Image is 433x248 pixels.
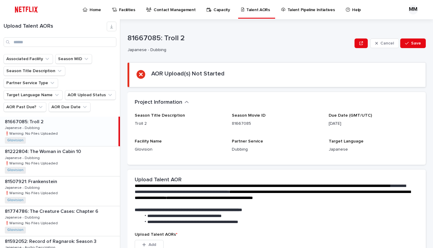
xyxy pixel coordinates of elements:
[232,121,322,127] p: 81667085
[5,220,59,225] p: ❗️Warning: No Files Uploaded
[4,66,65,76] button: Season Title Description
[5,237,98,244] p: 81592052: Record of Ragnarok: Season 3
[232,146,322,153] p: Dubbing
[380,41,394,45] span: Cancel
[408,5,418,14] div: MM
[135,121,225,127] p: Troll 2
[5,190,59,195] p: ❗️Warning: No Files Uploaded
[55,54,92,64] button: Season MID
[4,78,58,88] button: Partner Service Type
[5,130,59,136] p: ❗️Warning: No Files Uploaded
[135,99,182,106] h2: Project Information
[329,121,419,127] p: [DATE]
[4,54,53,64] button: Associated Facility
[5,148,82,155] p: 81222804: The Woman in Cabin 10
[7,168,23,172] a: Glovision
[127,34,352,43] p: 81667085: Troll 2
[5,185,41,190] p: Japanese - Dubbing
[329,146,419,153] p: Japanese
[135,232,177,237] span: Upload Talent AORs
[5,178,58,185] p: 81507921: Frankenstein
[329,113,372,118] span: Due Date (GMT/UTC)
[12,4,41,16] img: ifQbXi3ZQGMSEF7WDB7W
[232,139,263,143] span: Partner Service
[65,90,116,100] button: AOR Upload Status
[149,243,156,247] span: Add
[411,41,421,45] span: Save
[135,99,189,106] button: Project Information
[5,118,45,125] p: 81667085: Troll 2
[135,113,185,118] span: Season Title Description
[5,125,41,130] p: Japanese - Dubbing
[5,160,59,166] p: ❗️Warning: No Files Uploaded
[4,23,107,30] h1: Upload Talent AORs
[7,138,23,142] a: Glovision
[4,90,63,100] button: Target Language Name
[400,38,426,48] button: Save
[5,155,41,160] p: Japanese - Dubbing
[135,139,162,143] span: Facility Name
[135,146,225,153] p: Glovision
[329,139,364,143] span: Target Language
[4,102,46,112] button: AOR Past Due?
[5,207,100,214] p: 81774786: The Creature Cases: Chapter 6
[135,177,182,183] h2: Upload Talent AOR
[151,70,225,77] h2: AOR Upload(s) Not Started
[49,102,91,112] button: AOR Due Date
[370,38,399,48] button: Cancel
[5,214,41,220] p: Japanese - Dubbing
[232,113,266,118] span: Season Movie ID
[7,228,23,232] a: Glovision
[7,198,23,202] a: Glovision
[4,37,116,47] input: Search
[127,47,350,53] p: Japanese - Dubbing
